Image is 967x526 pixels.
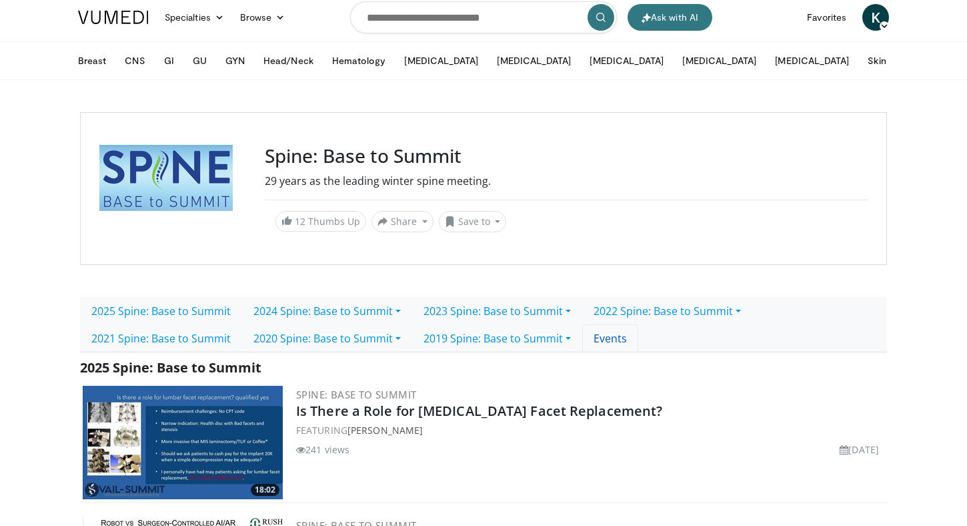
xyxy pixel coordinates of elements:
button: [MEDICAL_DATA] [767,47,857,74]
button: GU [185,47,215,74]
span: 12 [295,215,305,228]
span: 18:02 [251,484,279,496]
a: 2021 Spine: Base to Summit [80,324,242,352]
img: 8c8e3b4e-68cf-4436-aabe-8db52f0f2b6c.300x170_q85_crop-smart_upscale.jpg [83,386,283,499]
button: [MEDICAL_DATA] [489,47,579,74]
button: Skin [860,47,894,74]
a: Is There a Role for [MEDICAL_DATA] Facet Replacement? [296,402,662,420]
a: 2022 Spine: Base to Summit [582,297,752,325]
li: 241 views [296,443,349,457]
input: Search topics, interventions [350,1,617,33]
a: 18:02 [83,386,283,499]
a: Browse [232,4,293,31]
button: CNS [117,47,153,74]
a: [PERSON_NAME] [347,424,423,437]
a: K [862,4,889,31]
button: Share [371,211,433,232]
a: 2024 Spine: Base to Summit [242,297,412,325]
span: 2025 Spine: Base to Summit [80,358,261,376]
button: [MEDICAL_DATA] [674,47,764,74]
button: Head/Neck [255,47,321,74]
a: 2025 Spine: Base to Summit [80,297,242,325]
a: Spine: Base to Summit [296,388,416,401]
button: GI [156,47,182,74]
a: 2019 Spine: Base to Summit [412,324,582,352]
div: 29 years as the leading winter spine meeting. [265,173,868,189]
button: GYN [217,47,253,74]
button: Save to [439,211,507,232]
h3: Spine: Base to Summit [265,145,868,168]
a: Favorites [799,4,854,31]
button: Ask with AI [628,4,712,31]
button: [MEDICAL_DATA] [582,47,672,74]
li: [DATE] [840,443,879,457]
button: [MEDICAL_DATA] [396,47,486,74]
a: Specialties [157,4,232,31]
a: 2023 Spine: Base to Summit [412,297,582,325]
button: Hematology [324,47,394,74]
a: 2020 Spine: Base to Summit [242,324,412,352]
a: 12 Thumbs Up [275,211,366,232]
button: Breast [70,47,114,74]
a: Events [582,324,638,352]
img: VuMedi Logo [78,11,149,24]
div: FEATURING [296,423,884,437]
